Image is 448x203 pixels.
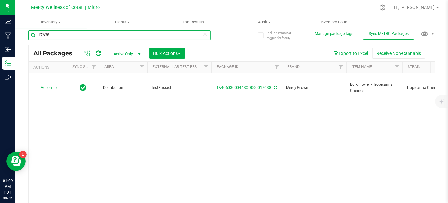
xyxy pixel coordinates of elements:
[300,15,371,29] a: Inventory Counts
[379,4,387,11] div: Manage settings
[5,74,11,80] inline-svg: Outbound
[28,30,211,40] input: Search Package ID, Item Name, SKU, Lot or Part Number...
[350,82,399,94] span: Bulk Flower - Tropicanna Cherries
[33,65,65,70] div: Actions
[80,83,87,92] span: In Sync
[392,62,402,73] a: Filter
[158,15,229,29] a: Lab Results
[267,31,299,40] span: Include items not tagged for facility
[15,19,87,25] span: Inventory
[394,5,436,10] span: Hi, [PERSON_NAME]!
[315,31,353,37] button: Manage package tags
[5,19,11,25] inline-svg: Analytics
[217,65,238,69] a: Package ID
[89,62,99,73] a: Filter
[336,62,346,73] a: Filter
[6,152,26,171] iframe: Resource center
[273,85,277,90] span: Sync from Compliance System
[372,48,425,59] button: Receive Non-Cannabis
[137,62,147,73] a: Filter
[201,62,211,73] a: Filter
[3,195,13,200] p: 08/26
[103,85,143,91] span: Distribution
[229,15,300,29] a: Audit
[3,178,13,195] p: 01:09 PM PDT
[152,65,203,69] a: External Lab Test Result
[286,85,342,91] span: Mercy Grown
[15,15,87,29] a: Inventory
[31,5,100,10] span: Mercy Wellness of Cotati | Micro
[203,30,208,39] span: Clear
[174,19,213,25] span: Lab Results
[104,65,114,69] a: Area
[5,60,11,66] inline-svg: Inventory
[35,83,52,92] span: Action
[72,65,97,69] a: Sync Status
[229,19,300,25] span: Audit
[5,46,11,53] inline-svg: Inbound
[87,15,158,29] a: Plants
[53,83,61,92] span: select
[149,48,185,59] button: Bulk Actions
[312,19,359,25] span: Inventory Counts
[151,85,208,91] span: TestPassed
[217,85,271,90] a: 1A40603000443CD000017638
[408,65,421,69] a: Strain
[363,28,414,40] button: Sync METRC Packages
[271,62,282,73] a: Filter
[5,32,11,39] inline-svg: Manufacturing
[351,65,372,69] a: Item Name
[33,50,79,57] span: All Packages
[153,51,181,56] span: Bulk Actions
[369,31,409,36] span: Sync METRC Packages
[87,19,158,25] span: Plants
[19,151,27,158] iframe: Resource center unread badge
[329,48,372,59] button: Export to Excel
[287,65,300,69] a: Brand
